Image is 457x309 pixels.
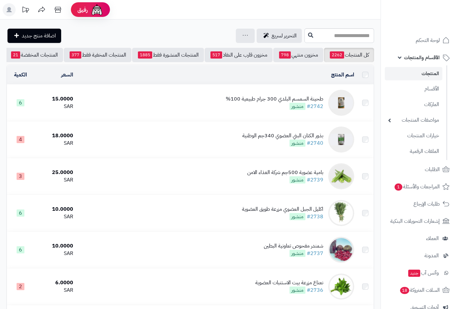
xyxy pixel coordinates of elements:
[257,29,302,43] a: التحرير لسريع
[289,213,305,220] span: منشور
[385,82,442,96] a: الأقسام
[210,51,222,59] span: 517
[255,279,323,287] div: نعناع مزرعة بيت الاستنبات العضوية
[324,48,374,62] a: كل المنتجات2262
[385,162,453,177] a: الطلبات
[132,48,204,62] a: المنتجات المنشورة فقط1885
[36,242,73,250] div: 10.0000
[247,169,323,176] div: بامية عضوية 500جم شركة الغذاء الامن
[273,48,323,62] a: مخزون منتهي798
[385,282,453,298] a: السلات المتروكة18
[289,250,305,257] span: منشور
[36,103,73,110] div: SAR
[413,199,440,208] span: طلبات الإرجاع
[331,71,354,79] a: اسم المنتج
[36,176,73,184] div: SAR
[17,136,24,143] span: 4
[404,53,440,62] span: الأقسام والمنتجات
[226,95,323,103] div: طحينة السمسم البلدي 300 جرام طبيعية 100%
[36,250,73,257] div: SAR
[289,176,305,183] span: منشور
[328,200,354,226] img: اكليل الجبل العضوي مزرعة طويق العضوية
[395,183,402,191] span: 1
[307,249,323,257] a: #2737
[307,213,323,221] a: #2738
[7,29,61,43] a: اضافة منتج جديد
[307,139,323,147] a: #2740
[426,234,439,243] span: العملاء
[242,132,323,140] div: بذور الكتان البني العضوي 340جم الوطنية
[416,36,440,45] span: لوحة التحكم
[399,286,440,295] span: السلات المتروكة
[36,213,73,221] div: SAR
[264,242,323,250] div: شمندر مفحوص تعاونية البطين
[385,213,453,229] a: إشعارات التحويلات البنكية
[408,270,420,277] span: جديد
[385,248,453,263] a: المدونة
[385,129,442,143] a: خيارات المنتجات
[5,48,63,62] a: المنتجات المخفضة21
[17,3,34,18] a: تحديثات المنصة
[328,163,354,189] img: بامية عضوية 500جم شركة الغذاء الامن
[272,32,297,40] span: التحرير لسريع
[408,268,439,277] span: وآتس آب
[36,287,73,294] div: SAR
[413,17,451,30] img: logo-2.png
[36,132,73,140] div: 18.0000
[394,182,440,191] span: المراجعات والأسئلة
[385,67,442,80] a: المنتجات
[22,32,56,40] span: اضافة منتج جديد
[36,169,73,176] div: 25.0000
[385,231,453,246] a: العملاء
[385,265,453,281] a: وآتس آبجديد
[307,286,323,294] a: #2736
[77,6,88,14] span: رفيق
[64,48,131,62] a: المنتجات المخفية فقط377
[279,51,291,59] span: 798
[385,144,442,158] a: الملفات الرقمية
[36,279,73,287] div: 6.0000
[328,127,354,153] img: بذور الكتان البني العضوي 340جم الوطنية
[138,51,152,59] span: 1885
[205,48,273,62] a: مخزون قارب على النفاذ517
[242,206,323,213] div: اكليل الجبل العضوي مزرعة طويق العضوية
[330,51,344,59] span: 2262
[424,251,439,260] span: المدونة
[90,3,103,16] img: ai-face.png
[17,173,24,180] span: 3
[17,209,24,217] span: 6
[328,90,354,116] img: طحينة السمسم البلدي 300 جرام طبيعية 100%
[17,283,24,290] span: 2
[17,246,24,253] span: 6
[328,274,354,300] img: نعناع مزرعة بيت الاستنبات العضوية
[289,287,305,294] span: منشور
[390,217,440,226] span: إشعارات التحويلات البنكية
[36,140,73,147] div: SAR
[385,196,453,212] a: طلبات الإرجاع
[425,165,440,174] span: الطلبات
[289,103,305,110] span: منشور
[328,237,354,263] img: شمندر مفحوص تعاونية البطين
[385,179,453,195] a: المراجعات والأسئلة1
[17,99,24,106] span: 6
[307,102,323,110] a: #2742
[70,51,81,59] span: 377
[14,71,27,79] a: الكمية
[289,140,305,147] span: منشور
[36,95,73,103] div: 15.0000
[36,206,73,213] div: 10.0000
[385,33,453,48] a: لوحة التحكم
[11,51,20,59] span: 21
[307,176,323,184] a: #2739
[400,287,409,294] span: 18
[61,71,73,79] a: السعر
[385,113,442,127] a: مواصفات المنتجات
[385,98,442,112] a: الماركات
